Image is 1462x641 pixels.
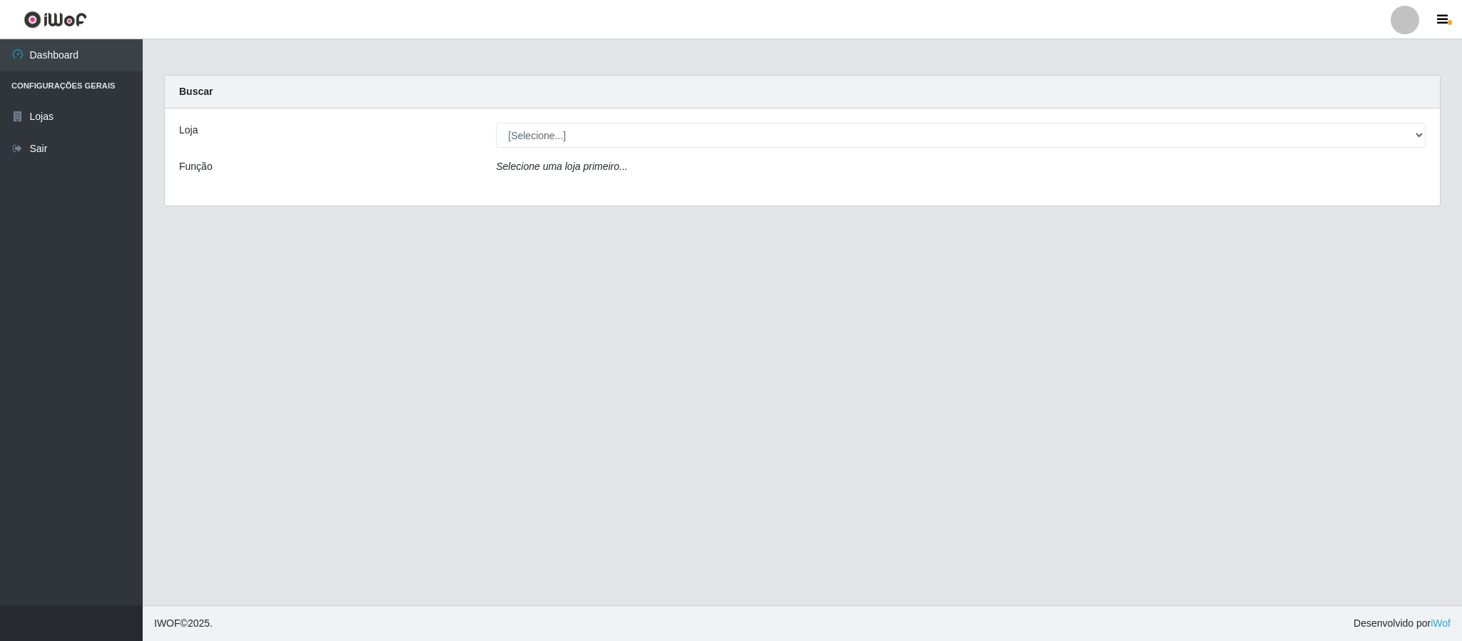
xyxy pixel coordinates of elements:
[1431,617,1451,629] a: iWof
[154,616,213,631] span: © 2025 .
[179,159,213,174] label: Função
[179,86,213,97] strong: Buscar
[496,161,627,172] i: Selecione uma loja primeiro...
[24,11,87,29] img: CoreUI Logo
[154,617,181,629] span: IWOF
[179,123,198,138] label: Loja
[1354,616,1451,631] span: Desenvolvido por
